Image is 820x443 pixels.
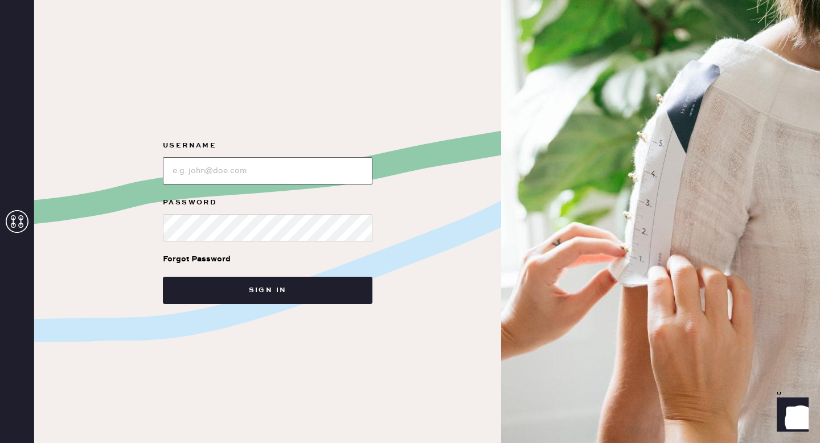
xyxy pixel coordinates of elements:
div: Forgot Password [163,253,231,265]
label: Password [163,196,372,210]
input: e.g. john@doe.com [163,157,372,184]
a: Forgot Password [163,241,231,277]
button: Sign in [163,277,372,304]
iframe: Front Chat [766,392,815,441]
label: Username [163,139,372,153]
